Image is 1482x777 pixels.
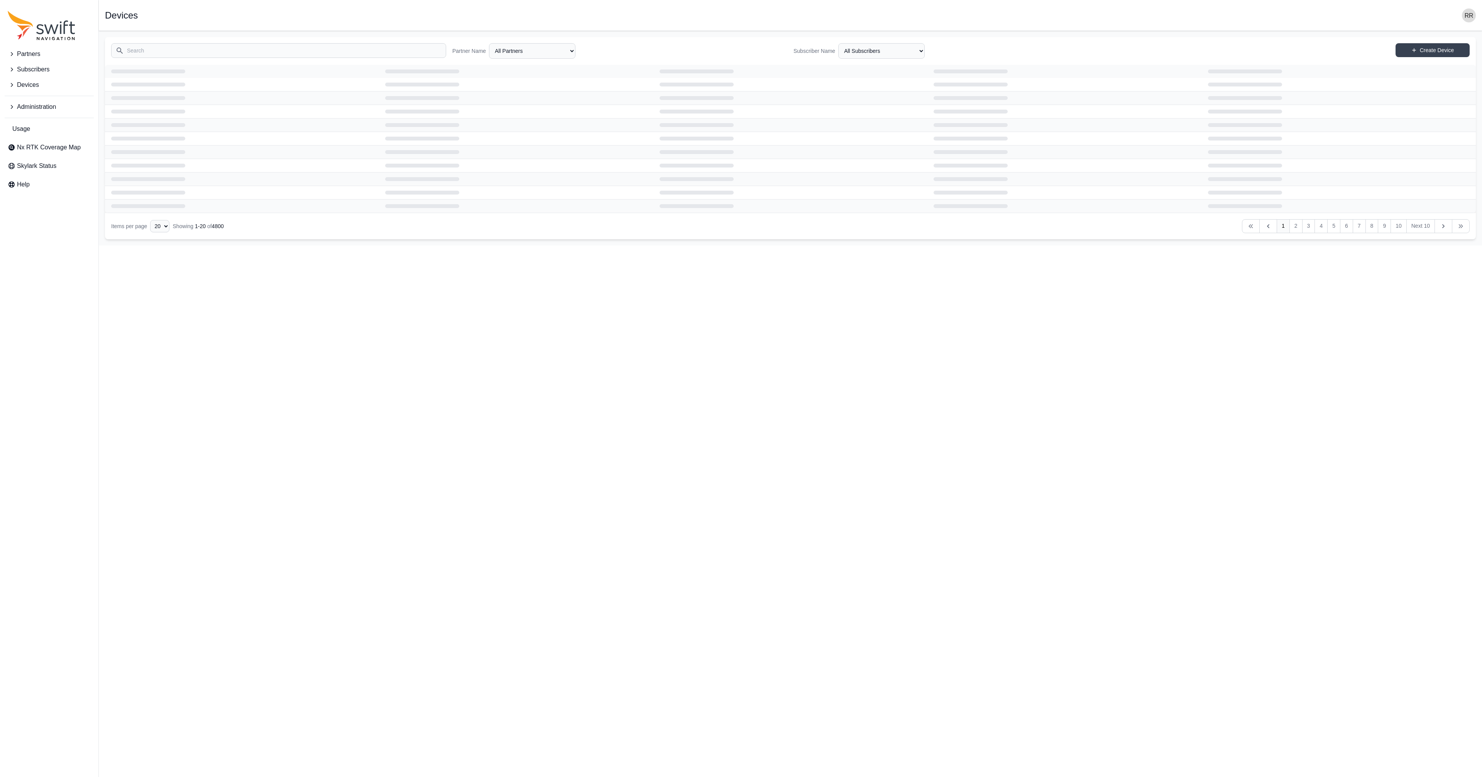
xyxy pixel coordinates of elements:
a: 5 [1327,219,1340,233]
select: Display Limit [150,220,169,232]
a: Next 10 [1406,219,1435,233]
div: Showing of [173,222,223,230]
a: 10 [1391,219,1407,233]
a: Skylark Status [5,158,94,174]
button: Partners [5,46,94,62]
a: 7 [1353,219,1366,233]
a: Usage [5,121,94,137]
nav: Table navigation [105,213,1476,239]
label: Partner Name [452,47,486,55]
a: Create Device [1396,43,1470,57]
a: 3 [1302,219,1315,233]
a: Help [5,177,94,192]
span: 1 - 20 [195,223,206,229]
span: Items per page [111,223,147,229]
a: 1 [1277,219,1290,233]
h1: Devices [105,11,138,20]
input: Search [111,43,446,58]
a: 6 [1340,219,1353,233]
label: Subscriber Name [793,47,835,55]
select: Subscriber [838,43,925,59]
span: Subscribers [17,65,49,74]
a: 9 [1378,219,1391,233]
img: user photo [1462,8,1476,22]
a: Nx RTK Coverage Map [5,140,94,155]
a: 4 [1315,219,1328,233]
span: Usage [12,124,30,134]
span: Devices [17,80,39,90]
span: Help [17,180,30,189]
select: Partner Name [489,43,575,59]
button: Administration [5,99,94,115]
span: Nx RTK Coverage Map [17,143,81,152]
span: Administration [17,102,56,112]
button: Devices [5,77,94,93]
span: 4800 [212,223,224,229]
span: Partners [17,49,40,59]
a: 2 [1289,219,1303,233]
span: Skylark Status [17,161,56,171]
button: Subscribers [5,62,94,77]
a: 8 [1365,219,1379,233]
